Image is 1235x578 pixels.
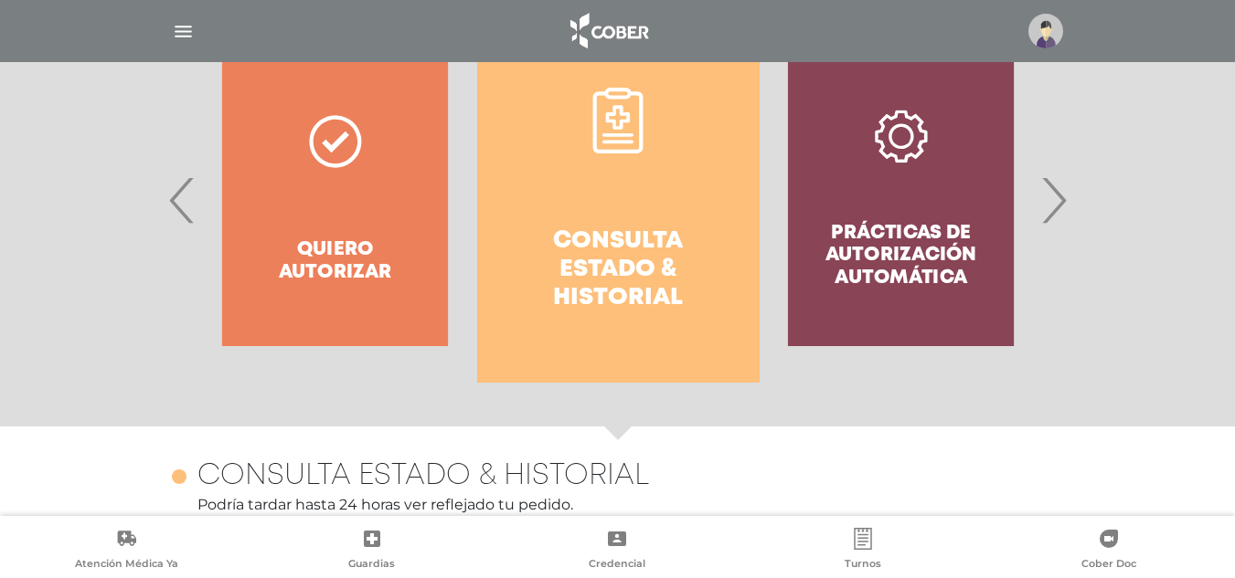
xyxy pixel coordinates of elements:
span: Guardias [348,557,395,573]
a: Atención Médica Ya [4,528,250,574]
span: Cober Doc [1081,557,1136,573]
a: Credencial [495,528,740,574]
h4: Consulta estado & historial [510,227,727,313]
span: Turnos [845,557,881,573]
a: Guardias [250,528,495,574]
p: Podría tardar hasta 24 horas ver reflejado tu pedido. [172,494,1064,516]
span: Next [1036,151,1071,249]
img: profile-placeholder.svg [1028,14,1063,48]
a: Consulta estado & historial [477,17,760,383]
span: Previous [165,151,200,249]
span: Atención Médica Ya [75,557,178,573]
span: Credencial [589,557,645,573]
h4: Consulta estado & historial [197,459,649,494]
img: logo_cober_home-white.png [560,9,656,53]
img: Cober_menu-lines-white.svg [172,20,195,43]
a: Cober Doc [985,528,1231,574]
a: Turnos [740,528,986,574]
